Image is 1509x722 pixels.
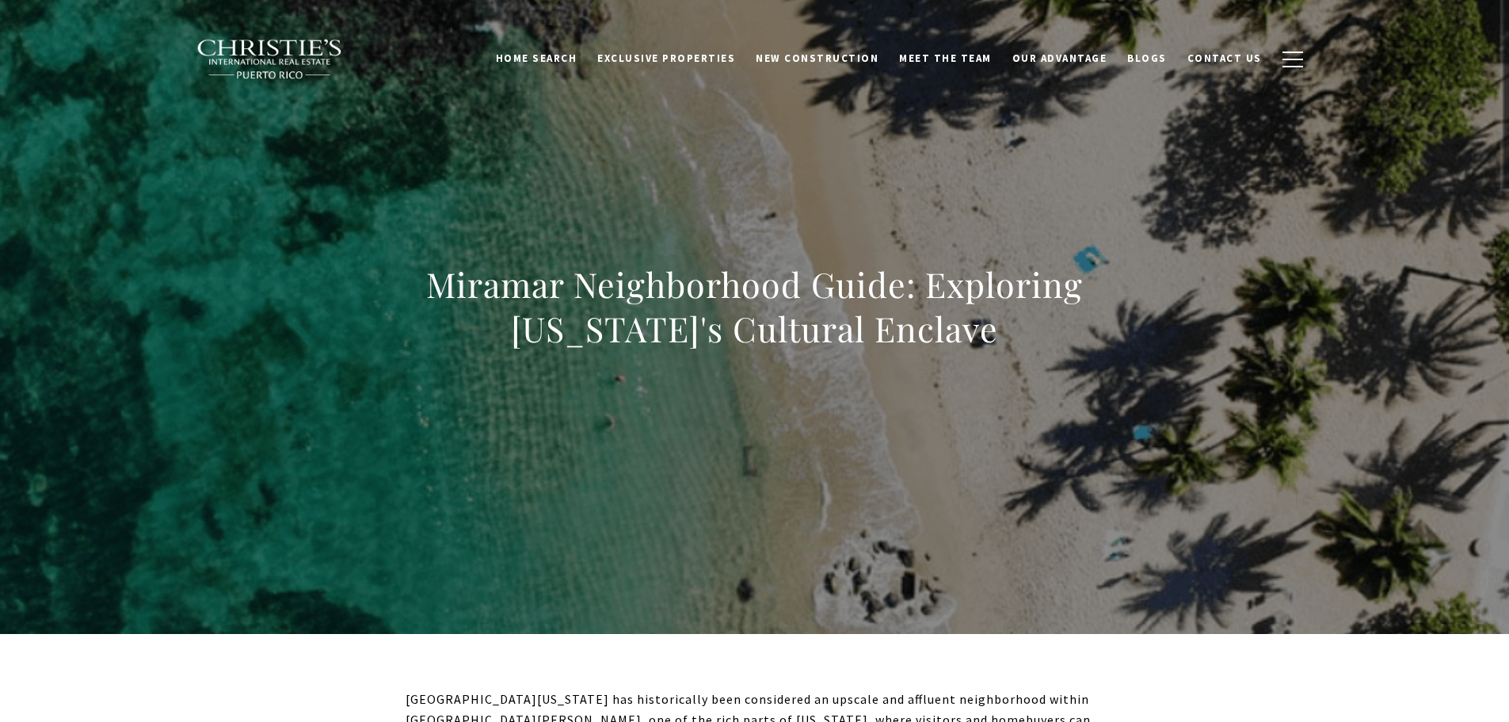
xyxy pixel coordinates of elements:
span: Exclusive Properties [597,52,735,65]
a: Home Search [486,44,588,74]
h1: Miramar Neighborhood Guide: Exploring [US_STATE]'s Cultural Enclave [406,262,1104,351]
span: Blogs [1127,52,1167,65]
a: Blogs [1117,44,1177,74]
span: Contact Us [1187,52,1262,65]
a: New Construction [745,44,889,74]
a: Meet the Team [889,44,1002,74]
button: button [1272,36,1313,82]
span: New Construction [756,52,878,65]
a: Exclusive Properties [587,44,745,74]
span: Our Advantage [1012,52,1107,65]
img: Christie's International Real Estate black text logo [196,39,344,80]
a: Our Advantage [1002,44,1118,74]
